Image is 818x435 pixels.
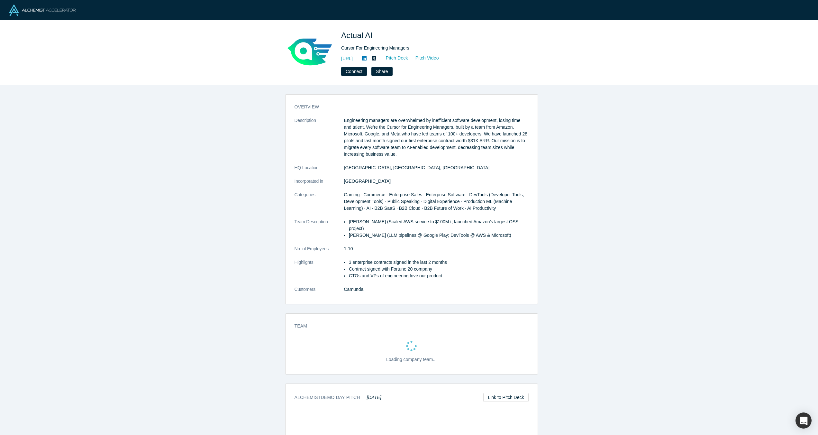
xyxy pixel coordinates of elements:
img: Actual AI's Logo [287,30,332,75]
h3: Team [295,323,520,329]
button: Connect [341,67,367,76]
p: CTOs and VPs of engineering love our product [349,273,529,279]
a: [URL] [341,55,353,62]
em: [DATE] [367,395,381,400]
dt: HQ Location [295,164,344,178]
a: Pitch Deck [379,54,408,62]
dt: Incorporated in [295,178,344,191]
img: Alchemist Logo [9,5,76,16]
p: Engineering managers are overwhelmed by inefficient software development, losing time and talent.... [344,117,529,158]
dt: Description [295,117,344,164]
dt: Categories [295,191,344,218]
dd: 1-10 [344,245,529,252]
span: Gaming · Commerce · Enterprise Sales · Enterprise Software · DevTools (Developer Tools, Developme... [344,192,524,211]
dd: [GEOGRAPHIC_DATA] [344,178,529,185]
h3: Alchemist Demo Day Pitch [295,394,382,401]
dt: No. of Employees [295,245,344,259]
p: Loading company team... [386,356,437,363]
dd: [GEOGRAPHIC_DATA], [GEOGRAPHIC_DATA], [GEOGRAPHIC_DATA] [344,164,529,171]
dd: Camunda [344,286,529,293]
dt: Customers [295,286,344,300]
p: Contract signed with Fortune 20 company [349,266,529,273]
p: [PERSON_NAME] (LLM pipelines @ Google Play; DevTools @ AWS & Microsoft) [349,232,529,239]
p: 3 enterprise contracts signed in the last 2 months [349,259,529,266]
button: Share [371,67,392,76]
dt: Team Description [295,218,344,245]
a: Pitch Video [408,54,439,62]
h3: overview [295,104,520,110]
span: Actual AI [341,31,375,40]
a: Link to Pitch Deck [483,393,528,402]
dt: Highlights [295,259,344,286]
div: Cursor For Engineering Managers [341,45,521,51]
p: [PERSON_NAME] (Scaled AWS service to $100M+; launched Amazon's largest OSS project) [349,218,529,232]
